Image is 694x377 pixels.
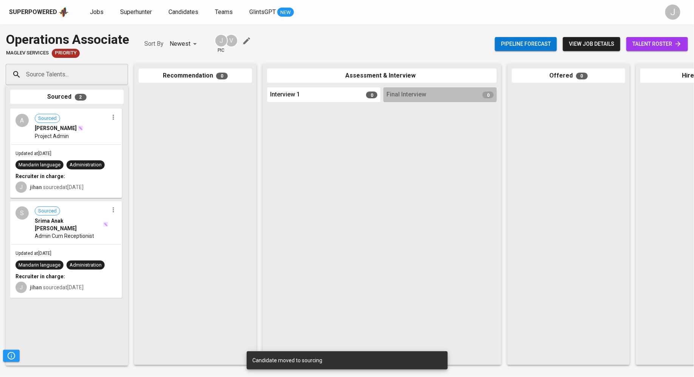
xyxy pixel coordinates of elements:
div: Administration [70,262,102,269]
img: magic_wand.svg [77,125,83,131]
div: Recommendation [139,68,252,83]
div: Superpowered [9,8,57,17]
span: Sourced [35,115,60,122]
div: S [15,206,29,220]
img: magic_wand.svg [103,222,108,227]
b: Recruiter in charge: [15,273,65,279]
span: Interview 1 [270,90,300,99]
a: Superhunter [120,8,153,17]
span: Srima Anak [PERSON_NAME] [35,217,102,232]
a: talent roster [626,37,688,51]
span: Maglev Services [6,50,49,57]
div: Operations Associate [6,30,129,49]
button: Pipeline forecast [495,37,557,51]
span: Sourced [35,208,60,215]
div: J [15,282,27,293]
span: 0 [482,92,494,98]
span: 0 [366,92,377,98]
span: Candidates [168,8,198,16]
span: Jobs [90,8,104,16]
a: Jobs [90,8,105,17]
div: Mandarin language [19,262,60,269]
span: GlintsGPT [249,8,276,16]
div: ASourced[PERSON_NAME]Project AdminUpdated at[DATE]Mandarin languageAdministrationRecruiter in cha... [10,109,122,198]
span: NEW [277,9,294,16]
span: Priority [52,50,80,57]
span: Pipeline forecast [501,39,551,49]
button: view job details [563,37,620,51]
div: J [665,5,680,20]
div: Candidate moved to sourcing [253,357,442,364]
a: Teams [215,8,234,17]
span: Final Interview [386,90,426,99]
button: Open [124,74,125,75]
span: 0 [576,73,588,79]
div: SSourcedSrima Anak [PERSON_NAME]Admin Cum ReceptionistUpdated at[DATE]Mandarin languageAdministra... [10,201,122,298]
div: Administration [70,161,102,169]
div: A [15,114,29,127]
span: sourced at [DATE] [30,284,83,290]
b: jihan [30,184,42,190]
b: jihan [30,284,42,290]
a: GlintsGPT NEW [249,8,294,17]
div: Newest [170,37,199,51]
div: Assessment & Interview [267,68,497,83]
img: app logo [59,6,69,18]
button: Pipeline Triggers [3,350,20,362]
b: Recruiter in charge: [15,173,65,179]
span: 0 [216,73,228,79]
div: pic [215,34,228,54]
div: V [225,34,238,47]
span: Superhunter [120,8,152,16]
span: talent roster [632,39,682,49]
span: sourced at [DATE] [30,184,83,190]
p: Sort By [144,39,164,48]
div: Sourced [10,90,124,104]
p: Newest [170,39,190,48]
span: Teams [215,8,233,16]
span: view job details [569,39,614,49]
div: Offered [512,68,625,83]
div: Mandarin language [19,161,60,169]
span: 2 [75,94,87,101]
div: New Job received from Demand Team [52,49,80,58]
a: Superpoweredapp logo [9,6,69,18]
a: Candidates [168,8,200,17]
span: Admin Cum Receptionist [35,232,94,240]
div: J [215,34,228,47]
span: Updated at [DATE] [15,151,51,156]
span: Project Admin [35,132,69,140]
span: [PERSON_NAME] [35,124,77,132]
span: Updated at [DATE] [15,251,51,256]
div: J [15,182,27,193]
